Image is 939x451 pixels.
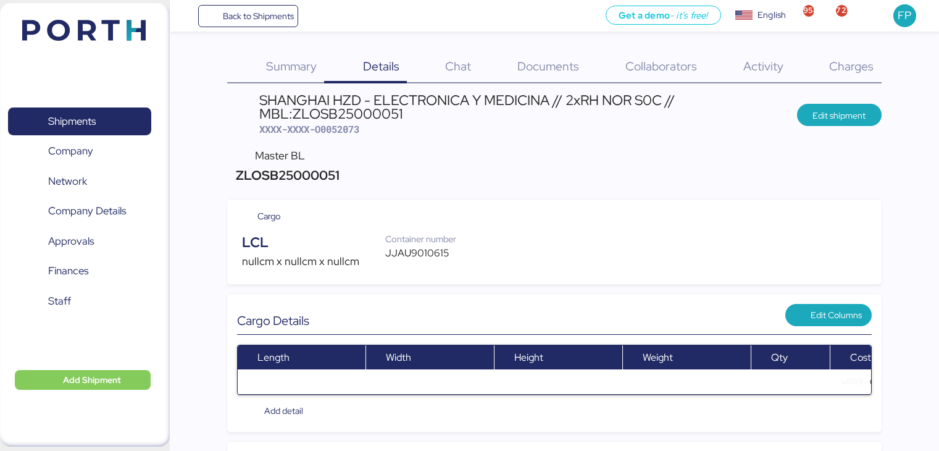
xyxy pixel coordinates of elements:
[63,373,121,387] span: Add Shipment
[8,287,151,316] a: Staff
[259,123,359,135] span: XXXX-XXXX-O0052073
[898,7,911,23] span: FP
[257,209,281,223] span: Cargo
[837,373,870,390] button: USD($)
[842,376,865,387] span: USD($)
[257,351,290,364] span: Length
[48,112,96,130] span: Shipments
[8,227,151,256] a: Approvals
[198,5,299,27] a: Back to Shipments
[8,197,151,225] a: Company Details
[266,58,317,74] span: Summary
[48,262,88,280] span: Finances
[643,351,673,364] span: Weight
[514,351,543,364] span: Height
[385,246,469,261] div: JJAU9010615
[232,167,339,183] span: ZLOSB25000051
[48,202,126,220] span: Company Details
[811,308,862,322] span: Edit Columns
[8,257,151,285] a: Finances
[445,58,471,74] span: Chat
[242,232,385,253] div: LCL
[771,351,788,364] span: Qty
[850,351,871,364] span: Cost
[757,9,786,22] div: English
[48,142,93,160] span: Company
[48,292,71,310] span: Staff
[625,58,697,74] span: Collaborators
[743,58,783,74] span: Activity
[385,232,469,246] div: Container number
[386,351,411,364] span: Width
[785,304,872,326] button: Edit Columns
[237,400,313,422] button: Add detail
[237,313,554,328] div: Cargo Details
[242,253,385,269] div: nullcm x nullcm x nullcm
[8,107,151,136] a: Shipments
[363,58,399,74] span: Details
[812,108,866,123] span: Edit shipment
[517,58,579,74] span: Documents
[223,9,294,23] span: Back to Shipments
[15,370,151,390] button: Add Shipment
[48,172,87,190] span: Network
[177,6,198,27] button: Menu
[8,167,151,196] a: Network
[797,104,881,126] button: Edit shipment
[259,93,797,121] div: SHANGHAI HZD - ELECTRONICA Y MEDICINA // 2xRH NOR S0C // MBL:ZLOSB25000051
[829,58,874,74] span: Charges
[255,148,305,162] span: Master BL
[8,137,151,166] a: Company
[48,232,94,250] span: Approvals
[264,403,303,418] span: Add detail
